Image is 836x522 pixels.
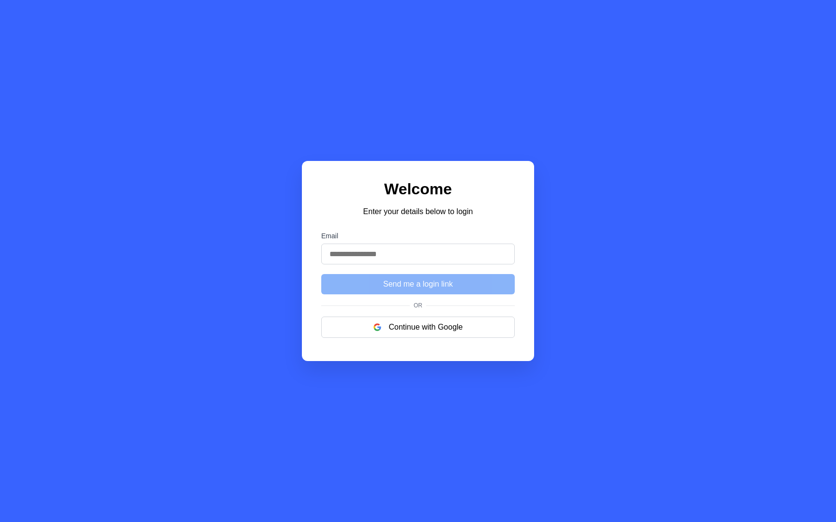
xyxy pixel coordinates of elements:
[321,206,515,217] p: Enter your details below to login
[321,274,515,294] button: Send me a login link
[373,323,381,331] img: google logo
[321,232,515,240] label: Email
[410,302,426,309] span: Or
[321,180,515,198] h1: Welcome
[321,317,515,338] button: Continue with Google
